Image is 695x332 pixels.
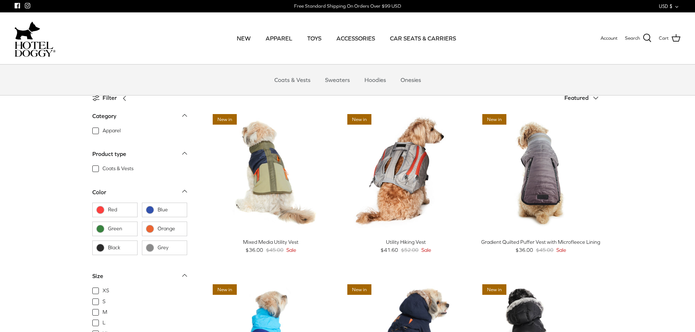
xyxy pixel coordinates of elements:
span: Red [108,206,134,214]
a: Sweaters [318,69,356,91]
span: $41.60 [381,246,398,254]
a: Filter [92,89,131,107]
span: Sale [421,246,431,254]
a: hoteldoggycom [15,20,55,57]
span: S [103,298,105,305]
img: dog-icon.svg [15,20,40,42]
button: Featured [564,90,603,106]
div: Gradient Quilted Puffer Vest with Microfleece Lining [479,238,603,246]
a: Utility Hiking Vest [344,110,468,234]
span: $52.00 [401,246,418,254]
span: Account [601,35,618,41]
span: New in [347,114,371,125]
a: Coats & Vests [268,69,317,91]
a: ACCESSORIES [330,26,382,51]
a: Mixed Media Utility Vest [209,110,333,234]
span: Coats & Vests [103,165,134,172]
span: New in [213,284,237,295]
div: Free Standard Shipping On Orders Over $99 USD [294,3,401,9]
div: Size [92,272,103,281]
span: Sale [286,246,296,254]
span: Grey [158,244,183,251]
a: Facebook [15,3,20,8]
span: Filter [103,93,117,103]
div: Color [92,188,106,197]
a: Search [625,34,652,43]
a: Mixed Media Utility Vest $36.00 $45.00 Sale [209,238,333,254]
span: Apparel [103,127,121,134]
a: APPAREL [259,26,299,51]
span: Black [108,244,134,251]
span: New in [482,114,506,125]
a: Account [601,35,618,42]
a: Instagram [25,3,30,8]
div: Category [92,112,116,121]
a: Size [92,270,187,287]
a: NEW [230,26,257,51]
span: Green [108,225,134,233]
span: Sale [556,246,566,254]
img: hoteldoggycom [15,42,55,57]
span: XS [103,287,109,294]
span: New in [213,114,237,125]
span: $45.00 [536,246,553,254]
a: Onesies [394,69,428,91]
div: Product type [92,149,126,159]
div: Mixed Media Utility Vest [209,238,333,246]
a: Hoodies [358,69,393,91]
span: $36.00 [516,246,533,254]
span: $45.00 [266,246,283,254]
span: M [103,309,107,316]
span: Cart [659,35,669,42]
a: Category [92,110,187,127]
span: $36.00 [246,246,263,254]
a: Color [92,186,187,203]
div: Primary navigation [108,26,584,51]
a: Utility Hiking Vest $41.60 $52.00 Sale [344,238,468,254]
span: New in [482,284,506,295]
span: Featured [564,94,588,101]
a: Free Standard Shipping On Orders Over $99 USD [294,1,401,12]
a: TOYS [301,26,328,51]
span: Orange [158,225,183,233]
span: New in [347,284,371,295]
a: Gradient Quilted Puffer Vest with Microfleece Lining $36.00 $45.00 Sale [479,238,603,254]
a: Product type [92,148,187,165]
div: Utility Hiking Vest [344,238,468,246]
a: Cart [659,34,680,43]
span: Search [625,35,640,42]
a: Gradient Quilted Puffer Vest with Microfleece Lining [479,110,603,234]
a: CAR SEATS & CARRIERS [383,26,463,51]
span: L [103,319,105,327]
span: Blue [158,206,183,214]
